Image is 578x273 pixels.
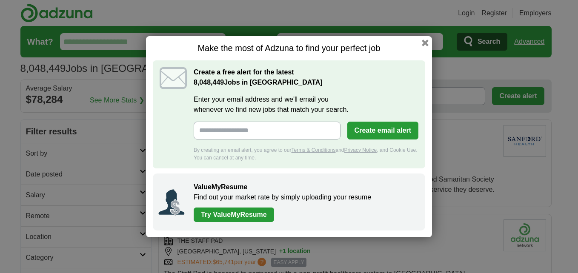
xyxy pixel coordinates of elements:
a: Privacy Notice [344,147,377,153]
span: 8,048,449 [194,77,224,88]
h2: ValueMyResume [194,182,417,192]
h1: Make the most of Adzuna to find your perfect job [153,43,425,54]
button: Create email alert [347,122,418,139]
div: By creating an email alert, you agree to our and , and Cookie Use. You can cancel at any time. [194,146,418,162]
p: Find out your market rate by simply uploading your resume [194,192,417,202]
img: icon_email.svg [160,67,187,89]
strong: Jobs in [GEOGRAPHIC_DATA] [194,79,323,86]
h2: Create a free alert for the latest [194,67,418,88]
a: Terms & Conditions [291,147,335,153]
label: Enter your email address and we'll email you whenever we find new jobs that match your search. [194,94,418,115]
a: Try ValueMyResume [194,208,274,222]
